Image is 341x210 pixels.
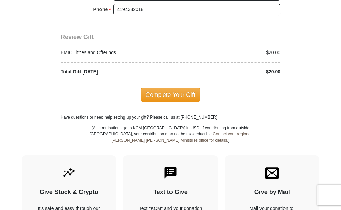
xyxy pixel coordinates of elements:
div: $20.00 [170,49,284,56]
span: Complete Your Gift [141,88,201,102]
div: EMIC Tithes and Offerings [57,49,171,56]
h4: Text to Give [135,189,206,196]
h4: Give by Mail [237,189,308,196]
p: Have questions or need help setting up your gift? Please call us at [PHONE_NUMBER]. [61,114,280,120]
strong: Phone [93,5,108,14]
span: Review Gift [61,34,94,40]
div: Total Gift [DATE] [57,68,171,76]
img: envelope.svg [265,166,279,180]
img: text-to-give.svg [163,166,178,180]
div: $20.00 [170,68,284,76]
h4: Give Stock & Crypto [33,189,104,196]
img: give-by-stock.svg [62,166,76,180]
p: (All contributions go to KCM [GEOGRAPHIC_DATA] in USD. If contributing from outside [GEOGRAPHIC_D... [89,125,252,155]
